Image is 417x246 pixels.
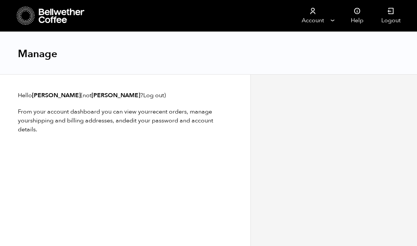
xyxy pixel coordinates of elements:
[18,91,232,100] p: Hello (not ? )
[32,91,81,99] strong: [PERSON_NAME]
[143,91,164,99] a: Log out
[30,117,113,125] a: shipping and billing addresses
[92,91,140,99] strong: [PERSON_NAME]
[18,107,232,134] p: From your account dashboard you can view your , manage your , and .
[18,47,57,60] h1: Manage
[150,108,187,116] a: recent orders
